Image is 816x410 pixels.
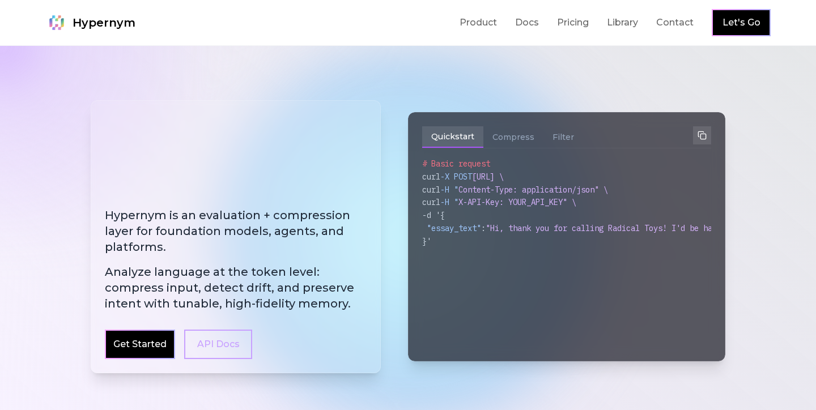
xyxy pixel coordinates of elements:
[422,126,483,148] button: Quickstart
[422,210,445,220] span: -d '{
[422,159,490,169] span: # Basic request
[113,338,167,351] a: Get Started
[458,185,608,195] span: Content-Type: application/json" \
[422,236,431,246] span: }'
[45,11,68,34] img: Hypernym Logo
[722,16,760,29] a: Let's Go
[45,11,135,34] a: Hypernym
[557,16,589,29] a: Pricing
[515,16,539,29] a: Docs
[422,172,440,182] span: curl
[607,16,638,29] a: Library
[543,126,583,148] button: Filter
[481,223,486,233] span: :
[693,126,711,144] button: Copy to clipboard
[458,197,576,207] span: X-API-Key: YOUR_API_KEY" \
[440,197,458,207] span: -H "
[422,197,440,207] span: curl
[440,172,472,182] span: -X POST
[184,330,252,359] a: API Docs
[73,15,135,31] span: Hypernym
[460,16,497,29] a: Product
[472,172,504,182] span: [URL] \
[105,207,367,311] h2: Hypernym is an evaluation + compression layer for foundation models, agents, and platforms.
[427,223,481,233] span: "essay_text"
[440,185,458,195] span: -H "
[422,185,440,195] span: curl
[483,126,543,148] button: Compress
[105,264,367,311] span: Analyze language at the token level: compress input, detect drift, and preserve intent with tunab...
[656,16,694,29] a: Contact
